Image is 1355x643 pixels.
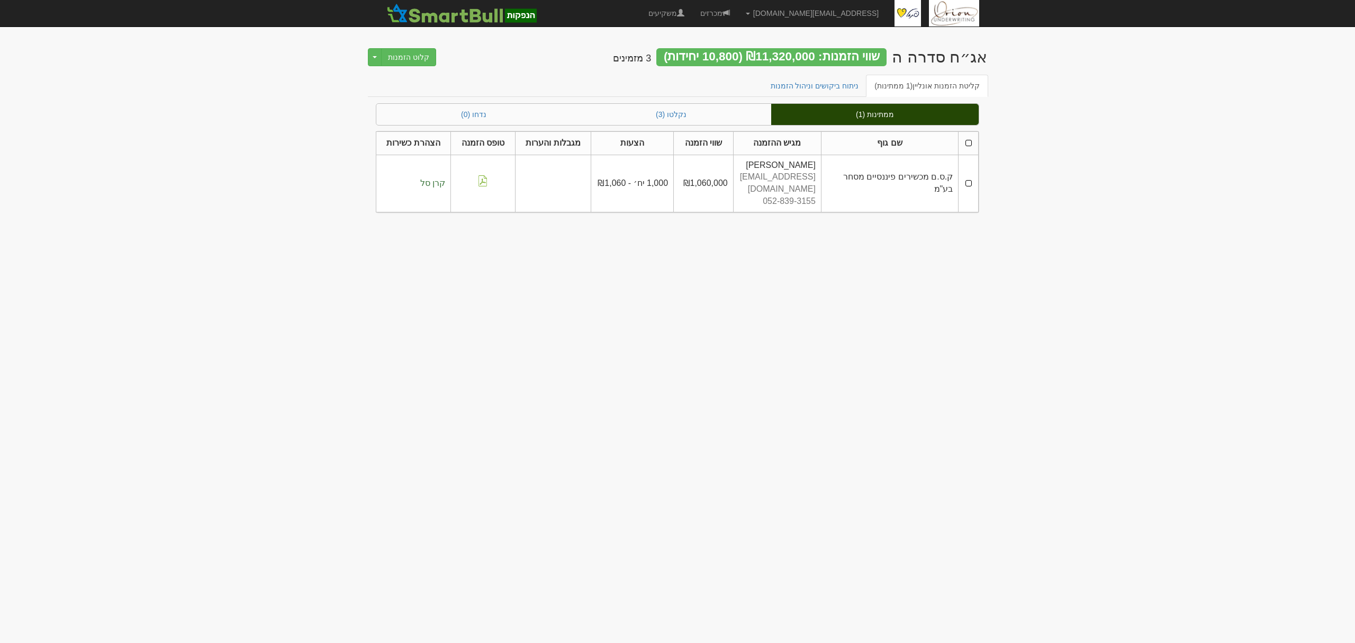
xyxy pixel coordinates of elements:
[477,175,488,186] img: pdf-file-icon.png
[656,48,887,66] div: שווי הזמנות: ₪11,320,000 (10,800 יחידות)
[591,131,673,155] th: הצעות
[733,131,821,155] th: מגיש ההזמנה
[892,48,987,66] div: פתאל החזקות (1998) בע"מ - אג״ח (סדרה ה) - הנפקה לציבור
[821,131,958,155] th: שם גוף
[674,155,734,212] td: ₪1,060,000
[381,48,436,66] button: קלוט הזמנות
[866,75,988,97] a: קליטת הזמנות אונליין(1 ממתינות)
[420,178,445,187] span: קרן סל
[376,131,451,155] th: הצהרת כשירות
[739,159,816,172] div: [PERSON_NAME]
[571,104,771,125] a: נקלטו (3)
[762,75,868,97] a: ניתוח ביקושים וניהול הזמנות
[674,131,734,155] th: שווי הזמנה
[376,104,571,125] a: נדחו (0)
[451,131,516,155] th: טופס הזמנה
[515,131,591,155] th: מגבלות והערות
[874,82,913,90] span: (1 ממתינות)
[771,104,979,125] a: ממתינות (1)
[613,53,651,64] h4: 3 מזמינים
[821,155,958,212] td: ק.ס.ם מכשירים פיננסיים מסחר בע"מ
[739,171,816,195] div: [EMAIL_ADDRESS][DOMAIN_NAME]
[598,178,668,187] span: 1,000 יח׳ - ₪1,060
[739,195,816,208] div: 052-839-3155
[384,3,539,24] img: SmartBull Logo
